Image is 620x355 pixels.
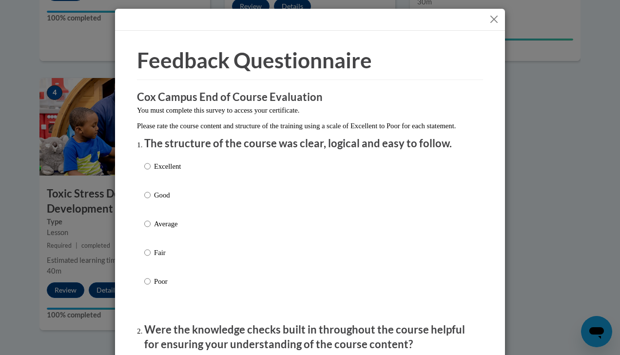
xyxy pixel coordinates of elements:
[137,120,483,131] p: Please rate the course content and structure of the training using a scale of Excellent to Poor f...
[144,276,151,287] input: Poor
[154,276,181,287] p: Poor
[154,161,181,172] p: Excellent
[144,136,476,151] p: The structure of the course was clear, logical and easy to follow.
[144,322,476,353] p: Were the knowledge checks built in throughout the course helpful for ensuring your understanding ...
[154,247,181,258] p: Fair
[137,90,483,105] h3: Cox Campus End of Course Evaluation
[137,47,372,73] span: Feedback Questionnaire
[144,161,151,172] input: Excellent
[144,218,151,229] input: Average
[154,190,181,200] p: Good
[154,218,181,229] p: Average
[144,190,151,200] input: Good
[144,247,151,258] input: Fair
[488,13,500,25] button: Close
[137,105,483,116] p: You must complete this survey to access your certificate.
